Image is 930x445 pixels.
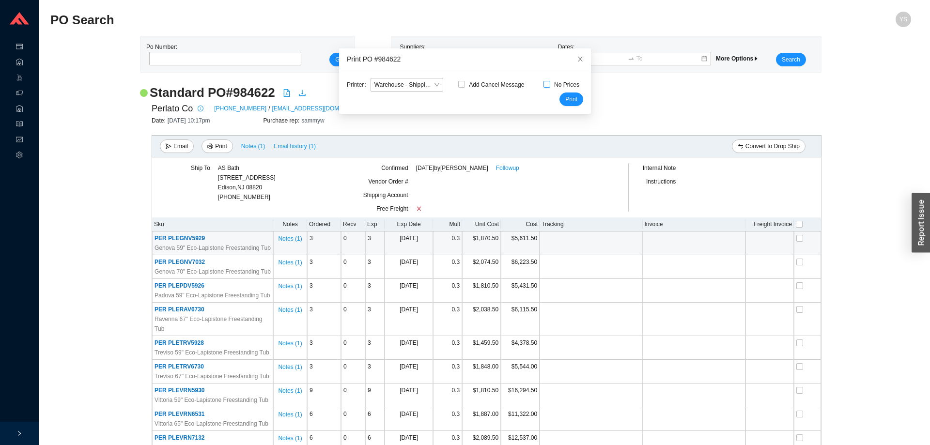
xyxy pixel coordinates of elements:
[307,360,341,384] td: 3
[462,360,501,384] td: $1,848.00
[433,279,462,303] td: 0.3
[215,141,227,151] span: Print
[433,360,462,384] td: 0.3
[347,54,583,64] div: Print PO #984622
[776,53,806,66] button: Search
[433,407,462,431] td: 0.3
[501,217,540,231] th: Cost
[273,217,307,231] th: Notes
[155,243,271,253] span: Genova 59" Eco-Lapistone Freestanding Tub
[155,314,271,334] span: Ravenna 67" Eco-Lapistone Freestanding Tub
[155,259,205,265] span: PER PLEGNV7032
[273,139,316,153] button: Email history (1)
[369,178,408,185] span: Vendor Order #
[433,255,462,279] td: 0.3
[501,231,540,255] td: $5,611.50
[365,336,385,360] td: 3
[363,192,408,199] span: Shipping Account
[562,54,626,63] input: From
[155,348,269,357] span: Treviso 59" Eco-Lapistone Freestanding Tub
[341,407,365,431] td: 0
[298,89,306,99] a: download
[365,407,385,431] td: 6
[155,419,268,429] span: Vittoria 65" Eco-Lapistone Freestanding Tub
[168,117,210,124] span: [DATE] 10:17pm
[385,231,433,255] td: [DATE]
[385,303,433,336] td: [DATE]
[278,305,302,315] span: Notes ( 1 )
[307,303,341,336] td: 3
[745,141,800,151] span: Convert to Drop Ship
[341,279,365,303] td: 0
[278,433,302,443] span: Notes ( 1 )
[274,141,316,151] span: Email history (1)
[193,102,206,115] button: info-circle
[501,360,540,384] td: $5,544.00
[278,338,302,348] span: Notes ( 1 )
[782,55,800,64] span: Search
[155,371,269,381] span: Treviso 67" Eco-Lapistone Freestanding Tub
[732,139,806,153] button: swapConvert to Drop Ship
[307,217,341,231] th: Ordered
[365,231,385,255] td: 3
[173,141,188,151] span: Email
[501,279,540,303] td: $5,431.50
[283,89,291,97] span: file-pdf
[278,281,302,291] span: Notes ( 1 )
[241,141,265,148] button: Notes (1)
[155,411,204,417] span: PER PLEVRN6531
[465,80,528,90] span: Add Cancel Message
[155,291,270,300] span: Padova 59" Eco-Lapistone Freestanding Tub
[166,143,171,150] span: send
[462,217,501,231] th: Unit Cost
[241,141,265,151] span: Notes ( 1 )
[433,336,462,360] td: 0.3
[433,384,462,407] td: 0.3
[154,219,271,229] div: Sku
[278,305,302,311] button: Notes (1)
[263,117,302,124] span: Purchase rep:
[341,303,365,336] td: 0
[550,80,583,90] span: No Prices
[278,362,302,372] span: Notes ( 1 )
[646,178,676,185] span: Instructions
[565,94,577,104] span: Print
[195,106,206,111] span: info-circle
[570,48,591,70] button: Close
[150,84,275,101] h2: Standard PO # 984622
[307,384,341,407] td: 9
[628,55,635,62] span: to
[462,255,501,279] td: $2,074.50
[341,255,365,279] td: 0
[278,338,302,345] button: Notes (1)
[283,89,291,99] a: file-pdf
[214,104,266,113] a: [PHONE_NUMBER]
[155,434,204,441] span: PER PLEVRN7132
[501,255,540,279] td: $6,223.50
[155,235,205,242] span: PER PLEGNV5929
[643,165,676,171] span: Internal Note
[155,282,204,289] span: PER PLEPDV5926
[16,133,23,148] span: fund
[462,407,501,431] td: $1,887.00
[155,363,204,370] span: PER PLETRV6730
[307,255,341,279] td: 3
[16,40,23,55] span: credit-card
[160,139,194,153] button: sendEmail
[152,101,193,116] span: Perlato Co
[556,42,713,66] div: Dates:
[374,78,439,91] span: Warehouse - Shipping Manager
[16,117,23,133] span: read
[462,231,501,255] td: $1,870.50
[278,281,302,288] button: Notes (1)
[341,384,365,407] td: 0
[278,409,302,416] button: Notes (1)
[628,55,635,62] span: swap-right
[501,384,540,407] td: $16,294.50
[278,258,302,267] span: Notes ( 1 )
[753,56,759,61] span: caret-right
[155,395,268,405] span: Vittoria 59" Eco-Lapistone Freestanding Tub
[298,89,306,97] span: download
[152,117,168,124] span: Date:
[218,163,276,192] div: AS Bath [STREET_ADDRESS] Edison , NJ 08820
